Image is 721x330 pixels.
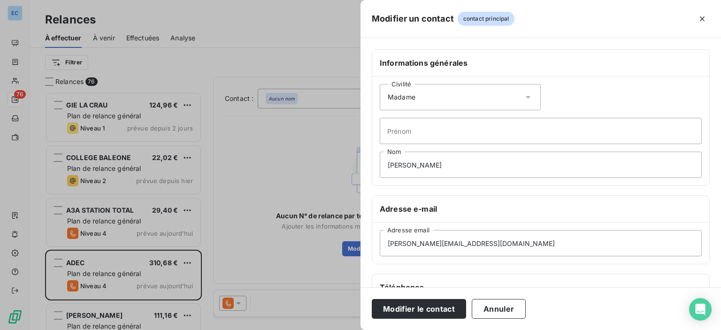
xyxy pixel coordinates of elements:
[388,92,415,102] span: Madame
[380,118,702,144] input: placeholder
[380,282,702,293] h6: Téléphones
[372,12,454,25] h5: Modifier un contact
[372,299,466,319] button: Modifier le contact
[458,12,515,26] span: contact principal
[380,57,702,69] h6: Informations générales
[380,203,702,215] h6: Adresse e-mail
[380,230,702,256] input: placeholder
[380,152,702,178] input: placeholder
[472,299,526,319] button: Annuler
[689,298,712,321] div: Open Intercom Messenger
